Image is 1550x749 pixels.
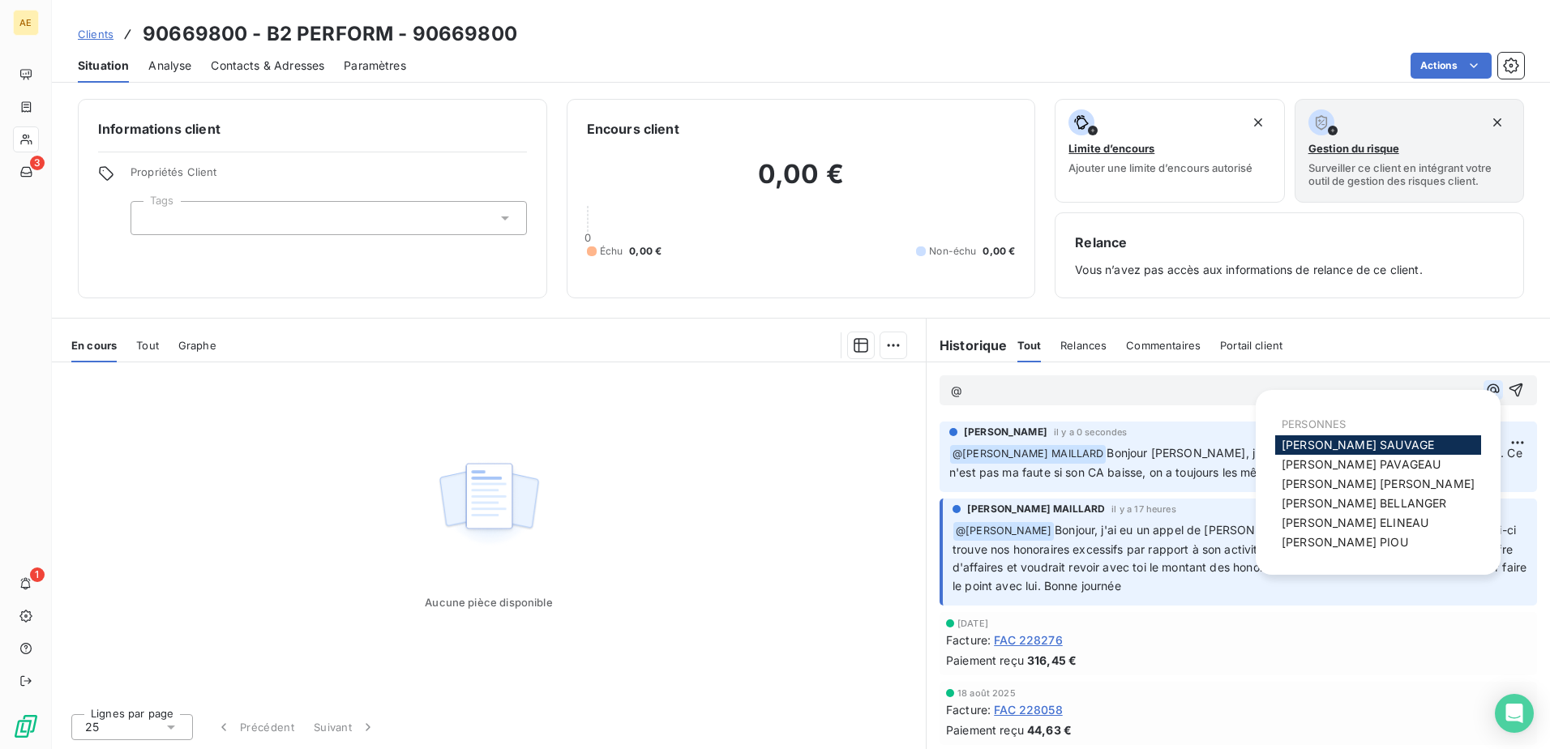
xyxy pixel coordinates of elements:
span: Tout [136,339,159,352]
span: Échu [600,244,623,259]
div: Vous n’avez pas accès aux informations de relance de ce client. [1075,233,1504,278]
span: Ajouter une limite d’encours autorisé [1068,161,1252,174]
span: Situation [78,58,129,74]
button: Actions [1411,53,1492,79]
span: 25 [85,719,99,735]
h6: Historique [927,336,1008,355]
img: Empty state [437,454,541,554]
span: 44,63 € [1027,721,1072,738]
span: En cours [71,339,117,352]
span: 0,00 € [983,244,1015,259]
div: AE [13,10,39,36]
span: Bonjour [PERSON_NAME], j'ai déjà baissé les honoraires l'année dernière. Ce n'est pas ma faute si... [949,446,1526,479]
span: [PERSON_NAME] [964,425,1047,439]
h6: Relance [1075,233,1504,252]
span: Relances [1060,339,1107,352]
span: Facture : [946,701,991,718]
a: Clients [78,26,113,42]
span: Gestion du risque [1308,142,1399,155]
span: Non-échu [929,244,976,259]
img: Logo LeanPay [13,713,39,739]
span: Portail client [1220,339,1282,352]
span: [PERSON_NAME] MAILLARD [967,502,1105,516]
span: Clients [78,28,113,41]
span: Tout [1017,339,1042,352]
span: [PERSON_NAME] SAUVAGE [1282,438,1434,452]
span: 18 août 2025 [957,688,1016,698]
span: [PERSON_NAME] [PERSON_NAME] [1282,477,1475,490]
h6: Encours client [587,119,679,139]
span: Paiement reçu [946,721,1024,738]
div: Open Intercom Messenger [1495,694,1534,733]
span: @ [951,383,962,397]
span: 0 [584,231,591,244]
span: il y a 17 heures [1111,504,1175,514]
button: Limite d’encoursAjouter une limite d’encours autorisé [1055,99,1284,203]
span: FAC 228058 [994,701,1063,718]
span: Bonjour, j'ai eu un appel de [PERSON_NAME] suite à l'envoi de la facturation. Celui-ci trouve nos... [953,523,1530,593]
input: Ajouter une valeur [144,211,157,225]
span: [PERSON_NAME] PIOU [1282,535,1408,549]
span: [DATE] [957,618,988,628]
span: [PERSON_NAME] ELINEAU [1282,516,1428,529]
span: [PERSON_NAME] BELLANGER [1282,496,1446,510]
span: Propriétés Client [131,165,527,188]
h6: Informations client [98,119,527,139]
button: Précédent [206,710,304,744]
span: Paramètres [344,58,406,74]
span: Commentaires [1126,339,1201,352]
h2: 0,00 € [587,158,1016,207]
h3: 90669800 - B2 PERFORM - 90669800 [143,19,517,49]
span: [PERSON_NAME] PAVAGEAU [1282,457,1441,471]
span: @ [PERSON_NAME] [953,522,1054,541]
span: Analyse [148,58,191,74]
span: 3 [30,156,45,170]
button: Gestion du risqueSurveiller ce client en intégrant votre outil de gestion des risques client. [1295,99,1524,203]
span: 0,00 € [629,244,662,259]
span: Surveiller ce client en intégrant votre outil de gestion des risques client. [1308,161,1510,187]
span: Facture : [946,631,991,648]
span: @ [PERSON_NAME] MAILLARD [950,445,1106,464]
span: PERSONNES [1282,417,1346,430]
span: FAC 228276 [994,631,1063,648]
span: Paiement reçu [946,652,1024,669]
span: Limite d’encours [1068,142,1154,155]
span: il y a 0 secondes [1054,427,1128,437]
button: Suivant [304,710,386,744]
span: Graphe [178,339,216,352]
span: Contacts & Adresses [211,58,324,74]
span: Aucune pièce disponible [425,596,552,609]
span: 316,45 € [1027,652,1077,669]
span: 1 [30,567,45,582]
